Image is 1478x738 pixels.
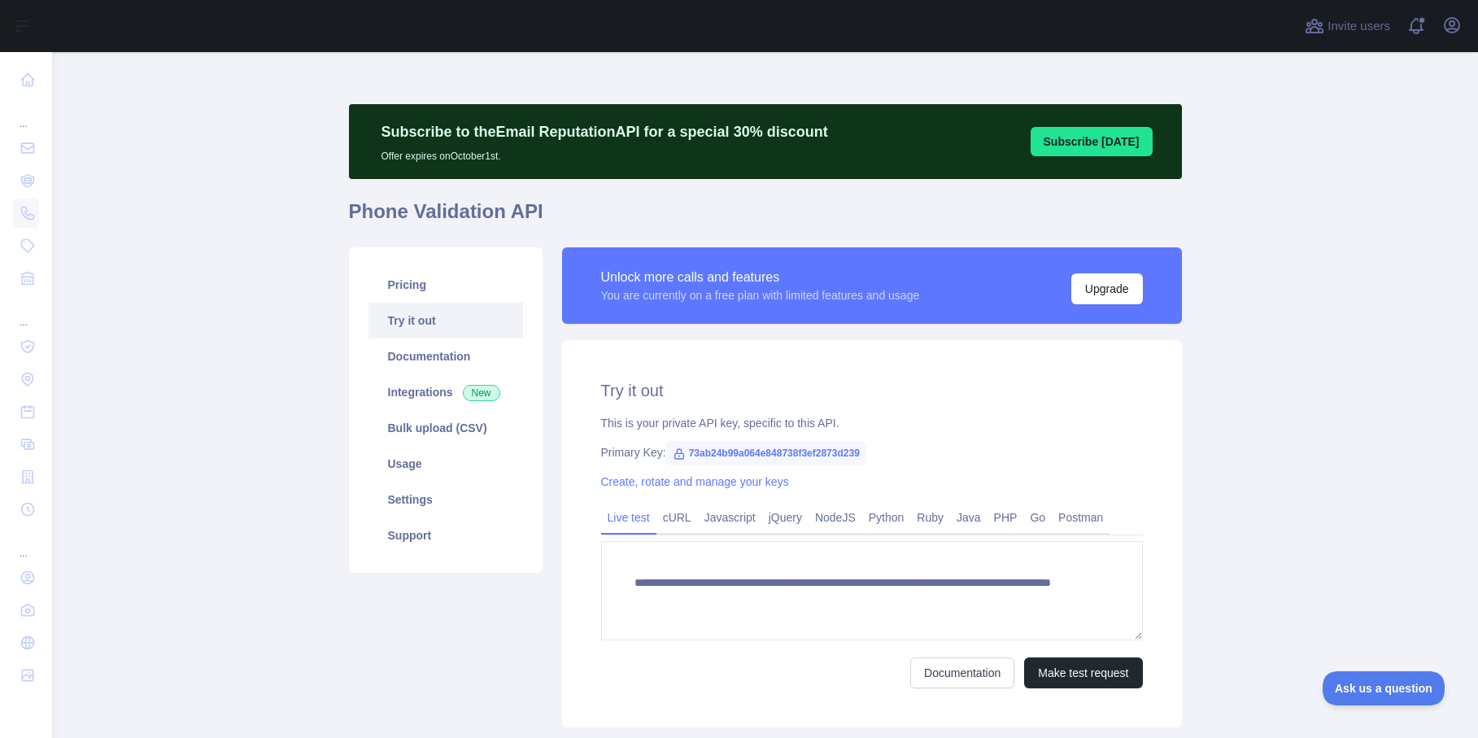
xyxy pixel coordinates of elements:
h2: Try it out [601,379,1143,402]
a: Pricing [368,267,523,303]
a: Bulk upload (CSV) [368,410,523,446]
div: Unlock more calls and features [601,268,920,287]
span: Invite users [1328,17,1390,36]
div: You are currently on a free plan with limited features and usage [601,287,920,303]
div: ... [13,296,39,329]
a: Support [368,517,523,553]
a: NodeJS [809,504,862,531]
span: New [463,385,500,401]
a: Go [1023,504,1052,531]
a: Postman [1052,504,1110,531]
a: Java [950,504,988,531]
a: Settings [368,482,523,517]
iframe: Toggle Customer Support [1323,671,1445,705]
button: Make test request [1024,657,1142,688]
h1: Phone Validation API [349,199,1182,238]
a: Javascript [698,504,762,531]
p: Subscribe to the Email Reputation API for a special 30 % discount [381,120,828,143]
a: Ruby [910,504,950,531]
div: ... [13,527,39,560]
a: PHP [988,504,1024,531]
a: Live test [601,504,656,531]
div: Primary Key: [601,444,1143,461]
button: Subscribe [DATE] [1031,127,1153,156]
button: Invite users [1301,13,1393,39]
a: Try it out [368,303,523,338]
a: Usage [368,446,523,482]
a: Documentation [910,657,1014,688]
p: Offer expires on October 1st. [381,143,828,163]
a: Documentation [368,338,523,374]
span: 73ab24b99a064e848738f3ef2873d239 [666,441,866,465]
button: Upgrade [1071,273,1143,304]
a: jQuery [762,504,809,531]
div: This is your private API key, specific to this API. [601,415,1143,431]
a: Python [862,504,911,531]
a: Create, rotate and manage your keys [601,475,789,488]
a: Integrations New [368,374,523,410]
div: ... [13,98,39,130]
a: cURL [656,504,698,531]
